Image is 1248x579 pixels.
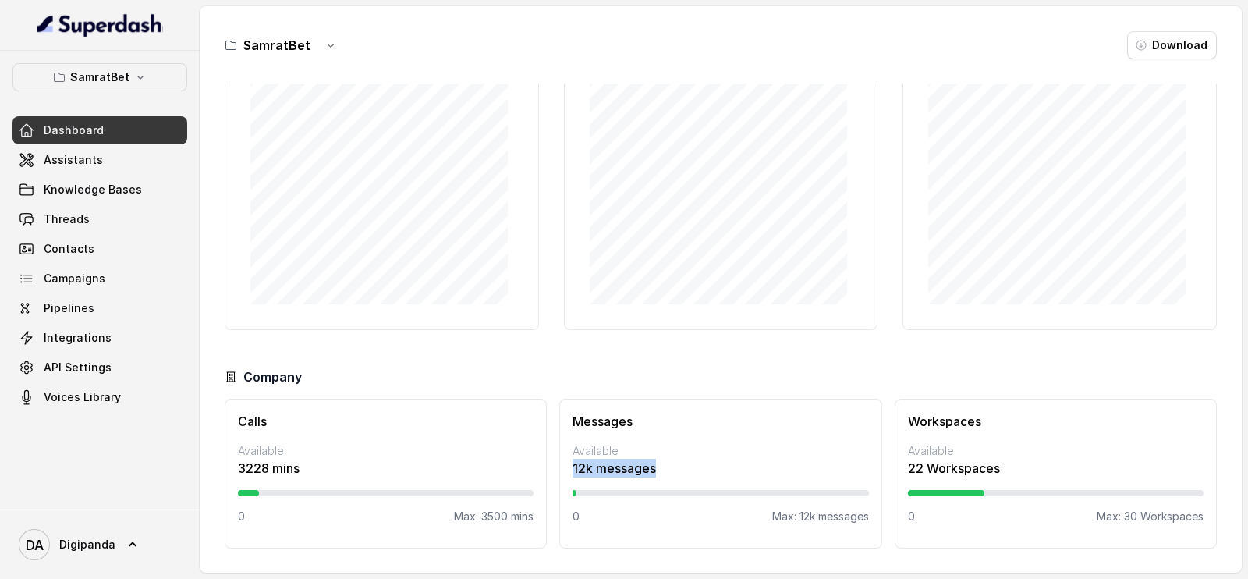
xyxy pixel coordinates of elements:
a: Voices Library [12,383,187,411]
span: Assistants [44,152,103,168]
p: 0 [908,509,915,524]
span: Contacts [44,241,94,257]
span: Pipelines [44,300,94,316]
a: Pipelines [12,294,187,322]
p: Available [573,443,868,459]
p: SamratBet [70,68,129,87]
span: Digipanda [59,537,115,552]
h3: Workspaces [908,412,1204,431]
p: Available [908,443,1204,459]
button: SamratBet [12,63,187,91]
span: Campaigns [44,271,105,286]
text: DA [26,537,44,553]
a: Assistants [12,146,187,174]
span: Integrations [44,330,112,346]
a: API Settings [12,353,187,382]
span: Knowledge Bases [44,182,142,197]
h3: SamratBet [243,36,310,55]
a: Digipanda [12,523,187,567]
p: 22 Workspaces [908,459,1204,478]
span: Threads [44,211,90,227]
a: Contacts [12,235,187,263]
a: Campaigns [12,265,187,293]
h3: Messages [573,412,868,431]
a: Knowledge Bases [12,176,187,204]
p: 0 [238,509,245,524]
h3: Company [243,368,302,386]
p: Max: 12k messages [772,509,869,524]
span: API Settings [44,360,112,375]
p: 3228 mins [238,459,534,478]
a: Dashboard [12,116,187,144]
a: Integrations [12,324,187,352]
h3: Calls [238,412,534,431]
a: Threads [12,205,187,233]
p: Max: 30 Workspaces [1097,509,1204,524]
p: Available [238,443,534,459]
button: Download [1127,31,1217,59]
span: Dashboard [44,123,104,138]
p: 0 [573,509,580,524]
img: light.svg [37,12,163,37]
span: Voices Library [44,389,121,405]
p: Max: 3500 mins [454,509,534,524]
p: 12k messages [573,459,868,478]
